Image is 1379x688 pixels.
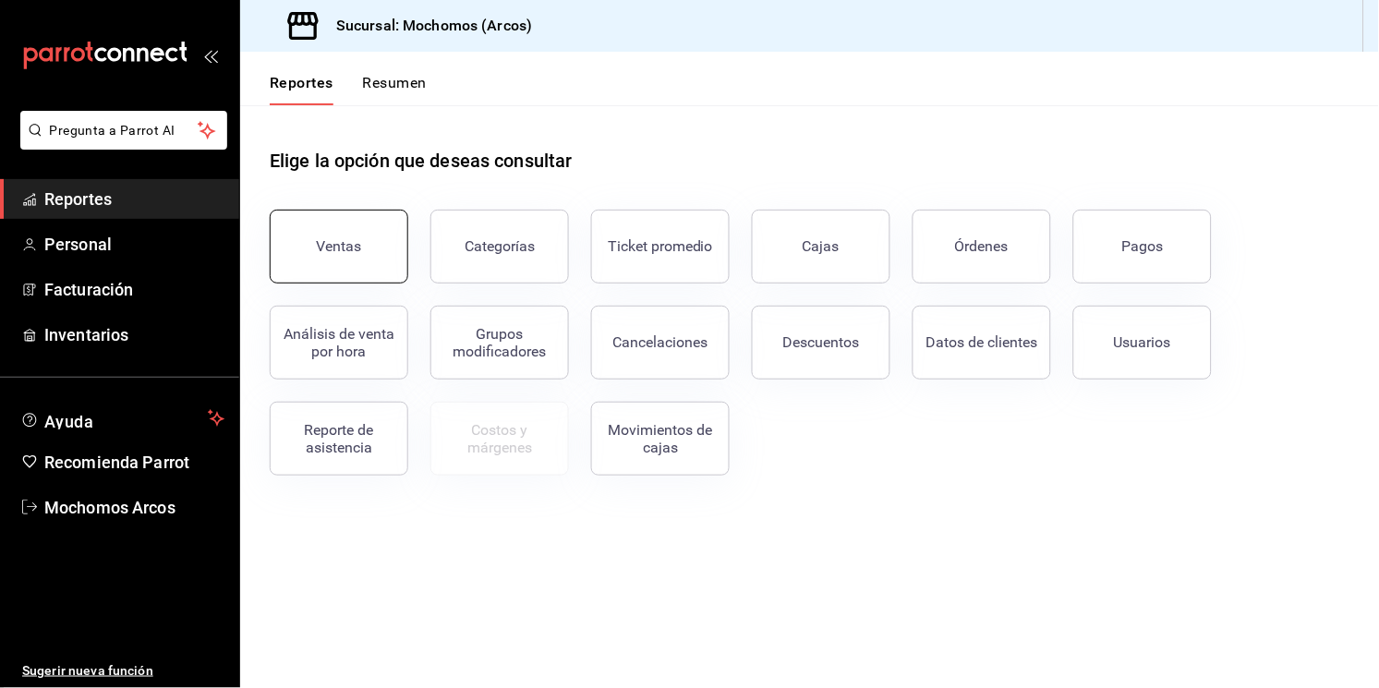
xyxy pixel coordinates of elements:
button: Descuentos [752,306,890,380]
div: Ticket promedio [608,237,713,255]
button: Categorías [430,210,569,284]
div: Grupos modificadores [442,325,557,360]
div: Órdenes [955,237,1009,255]
div: Pagos [1122,237,1164,255]
div: Categorías [465,237,535,255]
div: Descuentos [783,333,860,351]
button: Análisis de venta por hora [270,306,408,380]
span: Mochomos Arcos [44,495,224,520]
div: Usuarios [1114,333,1171,351]
div: navigation tabs [270,74,427,105]
span: Reportes [44,187,224,211]
span: Facturación [44,277,224,302]
div: Datos de clientes [926,333,1038,351]
span: Recomienda Parrot [44,450,224,475]
div: Reporte de asistencia [282,421,396,456]
button: Cajas [752,210,890,284]
button: Órdenes [913,210,1051,284]
button: Contrata inventarios para ver este reporte [430,402,569,476]
button: Reportes [270,74,333,105]
button: Movimientos de cajas [591,402,730,476]
h3: Sucursal: Mochomos (Arcos) [321,15,532,37]
button: Grupos modificadores [430,306,569,380]
span: Personal [44,232,224,257]
button: Pregunta a Parrot AI [20,111,227,150]
div: Costos y márgenes [442,421,557,456]
button: Datos de clientes [913,306,1051,380]
button: Reporte de asistencia [270,402,408,476]
a: Pregunta a Parrot AI [13,134,227,153]
span: Inventarios [44,322,224,347]
div: Cajas [803,237,840,255]
span: Ayuda [44,407,200,429]
div: Ventas [317,237,362,255]
span: Sugerir nueva función [22,661,224,681]
button: Cancelaciones [591,306,730,380]
div: Análisis de venta por hora [282,325,396,360]
button: Ventas [270,210,408,284]
button: open_drawer_menu [203,48,218,63]
div: Cancelaciones [613,333,708,351]
div: Movimientos de cajas [603,421,718,456]
button: Usuarios [1073,306,1212,380]
h1: Elige la opción que deseas consultar [270,147,573,175]
button: Pagos [1073,210,1212,284]
span: Pregunta a Parrot AI [50,121,199,140]
button: Resumen [363,74,427,105]
button: Ticket promedio [591,210,730,284]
